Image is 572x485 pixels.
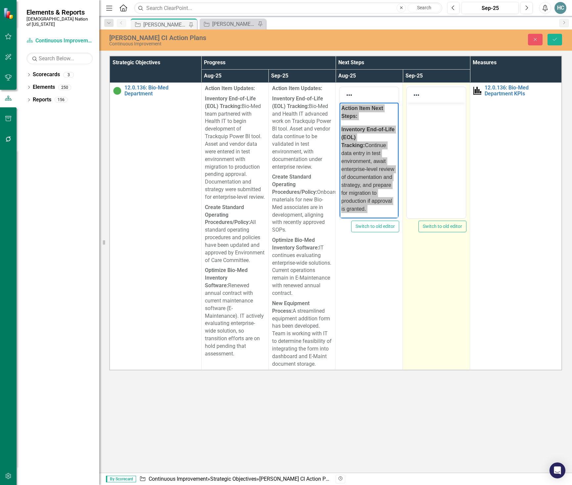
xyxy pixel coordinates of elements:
[205,202,265,266] p: All standard operating procedures and policies have been updated and approved by Environment of C...
[417,5,431,10] span: Search
[58,84,71,90] div: 250
[272,94,332,172] p: Bio-Med and Health IT advanced work on Trackquip Power BI tool. Asset and vendor data continue to...
[106,476,136,482] span: By Scorecard
[109,34,362,41] div: [PERSON_NAME] CI Action Plans
[351,221,399,232] button: Switch to old editor
[554,2,566,14] button: HC
[272,300,310,314] strong: New Equipment Process:
[205,95,256,109] strong: Inventory End-of-Life (EOL) Tracking:
[344,90,355,100] button: Reveal or hide additional toolbar items
[201,20,256,28] a: [PERSON_NAME] CI Working Report
[205,204,250,226] strong: Create Standard Operating Procedures/Policy:
[461,2,519,14] button: Sep-25
[210,476,257,482] a: Strategic Objectives
[205,267,248,289] strong: Optimize Bio-Med Inventory Software:
[139,475,331,483] div: » »
[259,476,336,482] div: [PERSON_NAME] CI Action Plans
[33,83,55,91] a: Elements
[407,3,441,13] button: Search
[33,71,60,79] a: Scorecards
[340,103,399,218] iframe: Rich Text Area
[205,94,265,202] p: Bio-Med team partnered with Health IT to begin development of Trackquip Power BI tool. Asset and ...
[272,298,332,368] p: A streamlined equipment addition form has been developed. Team is working with IT to determine fe...
[26,37,93,45] a: Continuous Improvement
[134,2,442,14] input: Search ClearPoint...
[55,97,68,103] div: 156
[205,85,255,91] strong: Action Item Updates:
[272,237,319,251] strong: Optimize Bio-Med Inventory Software:
[26,53,93,64] input: Search Below...
[549,462,565,478] div: Open Intercom Messenger
[418,221,466,232] button: Switch to old editor
[124,85,198,96] a: 12.0.136: Bio-Med Department
[407,103,466,218] iframe: Rich Text Area
[212,20,256,28] div: [PERSON_NAME] CI Working Report
[26,8,93,16] span: Elements & Reports
[272,174,317,195] strong: Create Standard Operating Procedures/Policy:
[464,4,516,12] div: Sep-25
[113,87,121,95] img: CI Action Plan Approved/In Progress
[272,95,323,109] strong: Inventory End-of-Life (EOL) Tracking:
[473,87,481,95] img: Performance Management
[3,8,15,19] img: ClearPoint Strategy
[143,21,187,29] div: [PERSON_NAME] CI Action Plans
[26,16,93,27] small: [DEMOGRAPHIC_DATA] Nation of [US_STATE]
[485,85,558,96] a: 12.0.136: Bio-Med Department KPIs
[411,90,422,100] button: Reveal or hide additional toolbar items
[63,72,74,78] div: 3
[272,235,332,298] p: IT continues evaluating enterprise-wide solutions. Current operations remain in E-Maintenance wit...
[205,265,265,357] p: Renewed annual contract with current maintenance software (E-Maintenance). IT actively evaluating...
[149,476,208,482] a: Continuous Improvement
[33,96,51,104] a: Reports
[272,85,322,91] strong: Action Item Updates:
[109,41,362,46] div: Continuous Improvement
[272,172,332,235] p: Onboarding materials for new Bio-Med associates are in development, aligning with recently approv...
